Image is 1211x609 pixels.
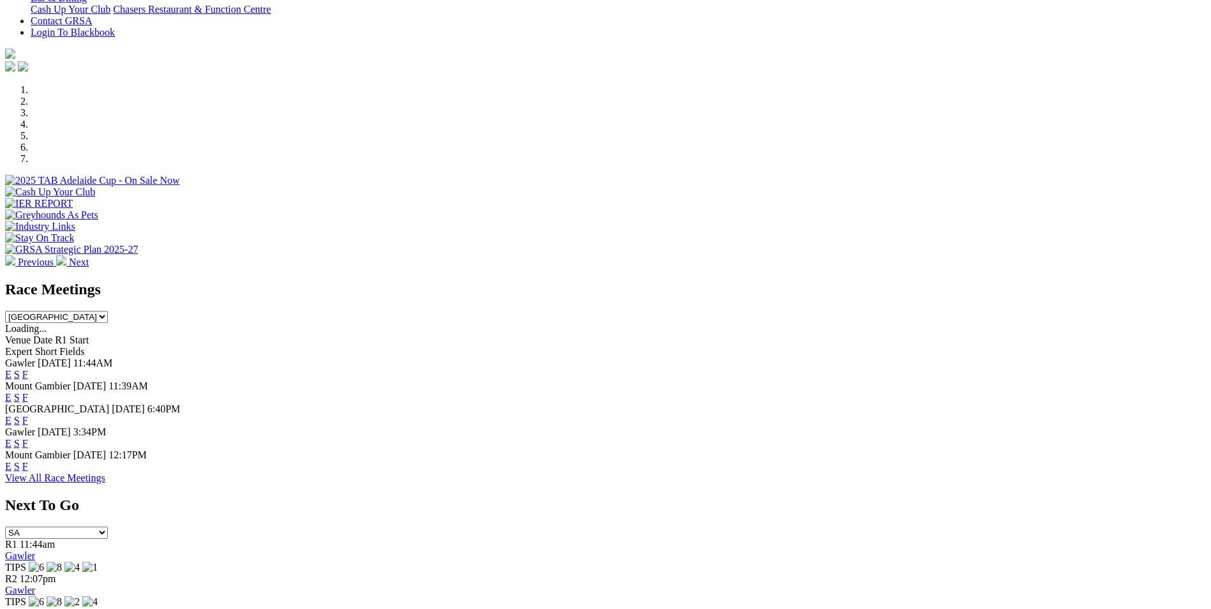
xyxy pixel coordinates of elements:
[5,415,11,426] a: E
[22,369,28,380] a: F
[14,438,20,449] a: S
[73,426,107,437] span: 3:34PM
[29,562,44,573] img: 6
[5,539,17,550] span: R1
[73,449,107,460] span: [DATE]
[38,426,71,437] span: [DATE]
[5,175,180,186] img: 2025 TAB Adelaide Cup - On Sale Now
[31,15,92,26] a: Contact GRSA
[5,335,31,345] span: Venue
[5,380,71,391] span: Mount Gambier
[5,357,35,368] span: Gawler
[22,392,28,403] a: F
[5,49,15,59] img: logo-grsa-white.png
[5,449,71,460] span: Mount Gambier
[5,369,11,380] a: E
[55,335,89,345] span: R1 Start
[47,562,62,573] img: 8
[5,346,33,357] span: Expert
[56,255,66,266] img: chevron-right-pager-white.svg
[22,415,28,426] a: F
[5,61,15,71] img: facebook.svg
[22,461,28,472] a: F
[113,4,271,15] a: Chasers Restaurant & Function Centre
[82,596,98,608] img: 4
[73,380,107,391] span: [DATE]
[31,27,115,38] a: Login To Blackbook
[20,573,56,584] span: 12:07pm
[5,461,11,472] a: E
[22,438,28,449] a: F
[5,221,75,232] img: Industry Links
[18,61,28,71] img: twitter.svg
[147,403,181,414] span: 6:40PM
[5,257,56,267] a: Previous
[14,461,20,472] a: S
[31,4,110,15] a: Cash Up Your Club
[5,438,11,449] a: E
[33,335,52,345] span: Date
[82,562,98,573] img: 1
[59,346,84,357] span: Fields
[5,198,73,209] img: IER REPORT
[5,426,35,437] span: Gawler
[38,357,71,368] span: [DATE]
[5,497,1206,514] h2: Next To Go
[18,257,54,267] span: Previous
[5,281,1206,298] h2: Race Meetings
[64,562,80,573] img: 4
[14,415,20,426] a: S
[56,257,89,267] a: Next
[14,369,20,380] a: S
[5,472,105,483] a: View All Race Meetings
[5,573,17,584] span: R2
[109,380,148,391] span: 11:39AM
[64,596,80,608] img: 2
[5,585,35,596] a: Gawler
[69,257,89,267] span: Next
[5,232,74,244] img: Stay On Track
[5,403,109,414] span: [GEOGRAPHIC_DATA]
[5,244,138,255] img: GRSA Strategic Plan 2025-27
[112,403,145,414] span: [DATE]
[29,596,44,608] img: 6
[47,596,62,608] img: 8
[73,357,113,368] span: 11:44AM
[5,255,15,266] img: chevron-left-pager-white.svg
[109,449,147,460] span: 12:17PM
[20,539,55,550] span: 11:44am
[31,4,1206,15] div: Bar & Dining
[5,209,98,221] img: Greyhounds As Pets
[5,596,26,607] span: TIPS
[5,323,47,334] span: Loading...
[5,392,11,403] a: E
[35,346,57,357] span: Short
[5,562,26,573] span: TIPS
[5,550,35,561] a: Gawler
[5,186,95,198] img: Cash Up Your Club
[14,392,20,403] a: S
